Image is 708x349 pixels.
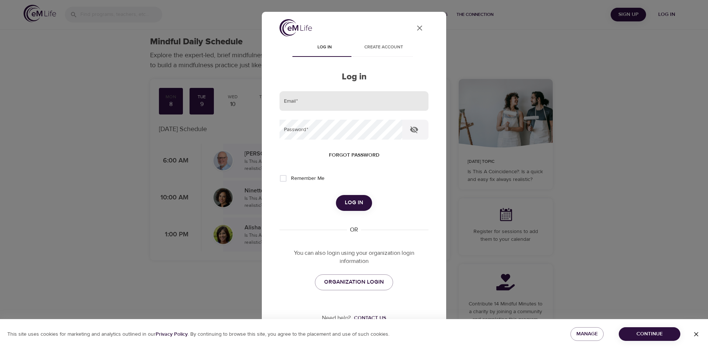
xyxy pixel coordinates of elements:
[299,44,350,51] span: Log in
[280,72,428,82] h2: Log in
[336,195,372,211] button: Log in
[280,39,428,57] div: disabled tabs example
[411,19,428,37] button: close
[329,151,379,160] span: Forgot password
[345,198,363,208] span: Log in
[347,226,361,234] div: OR
[322,314,351,322] p: Need help?
[280,249,428,266] p: You can also login using your organization login information
[156,331,188,338] b: Privacy Policy
[291,175,324,182] span: Remember Me
[358,44,409,51] span: Create account
[354,314,386,322] div: Contact us
[351,314,386,322] a: Contact us
[324,277,384,287] span: ORGANIZATION LOGIN
[625,329,674,339] span: Continue
[280,19,312,37] img: logo
[326,148,382,162] button: Forgot password
[576,329,598,339] span: Manage
[315,274,393,290] a: ORGANIZATION LOGIN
